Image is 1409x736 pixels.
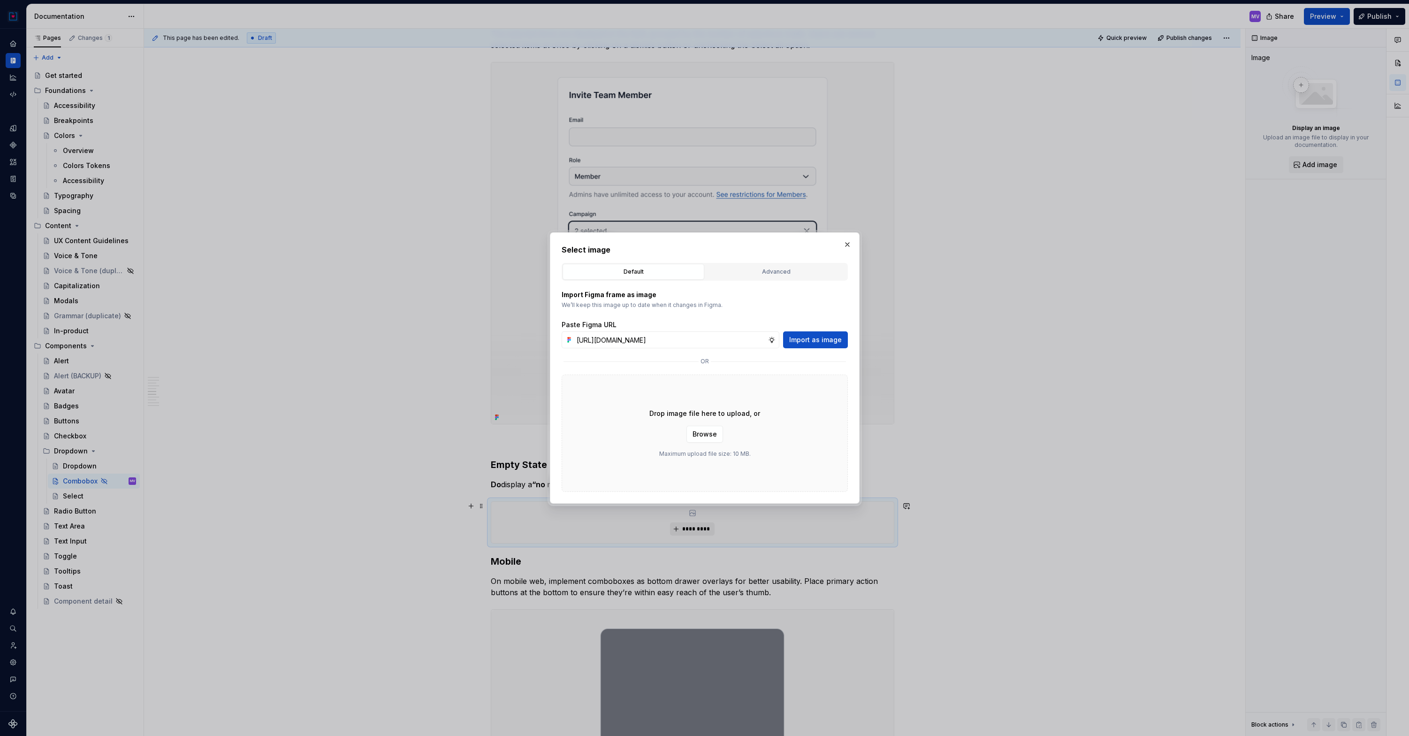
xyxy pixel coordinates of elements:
[708,267,844,276] div: Advanced
[573,331,768,348] input: https://figma.com/file...
[693,429,717,439] span: Browse
[562,301,848,309] p: We’ll keep this image up to date when it changes in Figma.
[783,331,848,348] button: Import as image
[649,409,760,418] p: Drop image file here to upload, or
[562,244,848,255] h2: Select image
[562,320,617,330] label: Paste Figma URL
[701,358,709,365] p: or
[686,426,723,443] button: Browse
[659,450,750,458] p: Maximum upload file size: 10 MB.
[789,335,842,345] span: Import as image
[562,290,848,299] p: Import Figma frame as image
[566,267,701,276] div: Default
